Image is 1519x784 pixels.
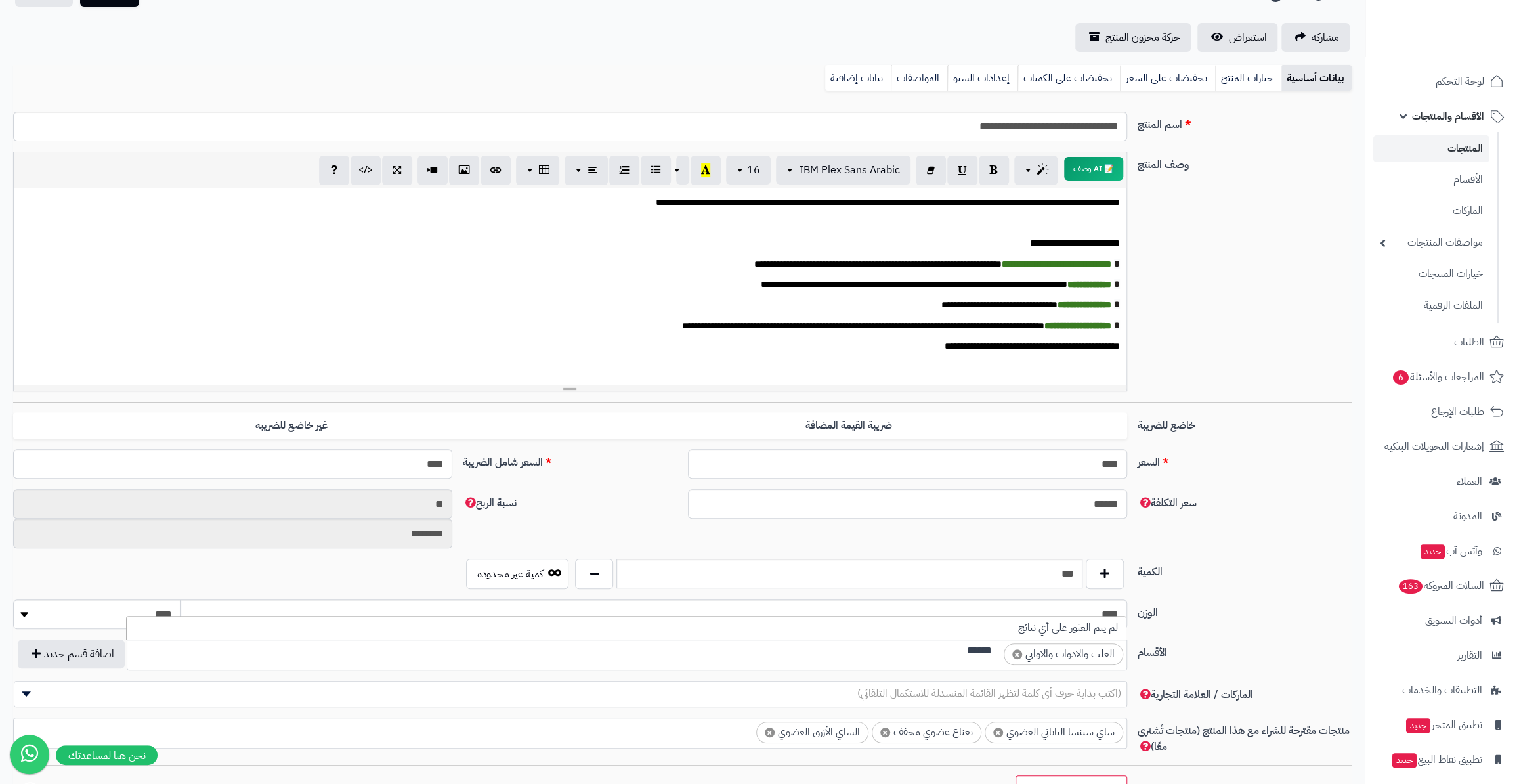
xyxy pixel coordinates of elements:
span: تطبيق المتجر [1405,716,1482,734]
label: الوزن [1132,599,1358,621]
a: الأقسام [1373,165,1489,194]
span: جديد [1406,718,1430,733]
span: IBM Plex Sans Arabic [800,162,900,178]
span: تطبيق نقاط البيع [1391,751,1482,769]
button: 📝 AI وصف [1064,157,1123,181]
span: جديد [1421,544,1445,559]
a: الطلبات [1373,326,1511,358]
label: اسم المنتج [1132,112,1358,133]
a: لوحة التحكم [1373,66,1511,97]
span: 163 [1399,579,1423,594]
label: غير خاضع للضريبه [13,412,570,439]
a: استعراض [1197,23,1277,52]
span: حركة مخزون المنتج [1105,30,1180,45]
a: الماركات [1373,197,1489,225]
a: السلات المتروكة163 [1373,570,1511,601]
span: جديد [1392,753,1417,768]
span: وآتس آب [1419,542,1482,560]
span: السلات المتروكة [1398,577,1484,595]
li: شاي سينشا الياباني العضوي [985,722,1123,743]
span: × [1012,649,1022,659]
span: 6 [1393,370,1409,385]
span: منتجات مقترحة للشراء مع هذا المنتج (منتجات تُشترى معًا) [1138,723,1350,754]
a: إعدادات السيو [947,65,1017,91]
a: بيانات أساسية [1281,65,1352,91]
label: الأقسام [1132,640,1358,661]
a: حركة مخزون المنتج [1075,23,1191,52]
a: بيانات إضافية [825,65,891,91]
span: (اكتب بداية حرف أي كلمة لتظهر القائمة المنسدلة للاستكمال التلقائي) [857,686,1121,701]
span: الماركات / العلامة التجارية [1138,687,1253,703]
label: السعر [1132,449,1358,470]
span: التقارير [1457,646,1482,664]
label: ضريبة القيمة المضافة [570,412,1126,439]
span: مشاركه [1312,30,1339,45]
a: أدوات التسويق [1373,605,1511,636]
span: × [880,728,890,737]
a: خيارات المنتجات [1373,260,1489,288]
span: المدونة [1453,507,1482,525]
span: أدوات التسويق [1425,611,1482,630]
button: 16 [726,156,771,185]
a: المدونة [1373,500,1511,532]
span: سعر التكلفة [1138,495,1197,511]
span: نسبة الربح [463,495,517,511]
label: خاضع للضريبة [1132,412,1358,433]
span: لوحة التحكم [1436,72,1484,91]
li: العلب والادوات والاواني [1004,643,1123,665]
span: طلبات الإرجاع [1431,403,1484,421]
a: الملفات الرقمية [1373,292,1489,320]
button: اضافة قسم جديد [18,640,125,668]
a: تطبيق المتجرجديد [1373,709,1511,741]
span: الأقسام والمنتجات [1412,107,1484,125]
a: تطبيق نقاط البيعجديد [1373,744,1511,775]
span: × [993,728,1003,737]
span: إشعارات التحويلات البنكية [1384,437,1484,456]
span: استعراض [1229,30,1267,45]
li: الشاي الأزرق العضوي [756,722,868,743]
a: مشاركه [1281,23,1350,52]
span: المراجعات والأسئلة [1392,368,1484,386]
a: وآتس آبجديد [1373,535,1511,567]
span: 16 [747,162,760,178]
a: المنتجات [1373,135,1489,162]
a: المواصفات [891,65,947,91]
span: العملاء [1457,472,1482,490]
span: الطلبات [1454,333,1484,351]
li: لم يتم العثور على أي نتائج [127,617,1126,640]
a: العملاء [1373,466,1511,497]
label: الكمية [1132,559,1358,580]
label: وصف المنتج [1132,152,1358,173]
span: التطبيقات والخدمات [1402,681,1482,699]
span: × [765,728,775,737]
a: طلبات الإرجاع [1373,396,1511,427]
label: السعر شامل الضريبة [458,449,683,470]
a: تخفيضات على الكميات [1017,65,1120,91]
a: تخفيضات على السعر [1120,65,1215,91]
a: مواصفات المنتجات [1373,229,1489,257]
button: IBM Plex Sans Arabic [776,156,910,185]
a: المراجعات والأسئلة6 [1373,361,1511,393]
a: التقارير [1373,640,1511,671]
a: إشعارات التحويلات البنكية [1373,431,1511,462]
a: خيارات المنتج [1215,65,1281,91]
a: التطبيقات والخدمات [1373,674,1511,706]
li: نعناع عضوي مجفف [872,722,981,743]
